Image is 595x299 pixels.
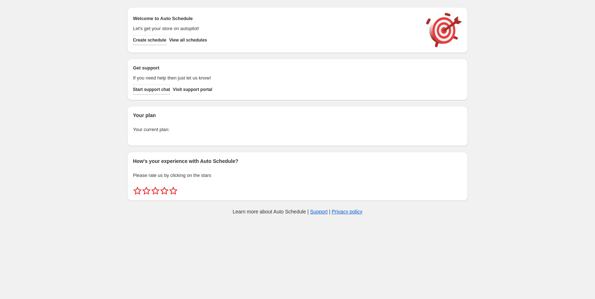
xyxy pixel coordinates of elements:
[133,64,419,72] h2: Get support
[169,37,207,43] span: View all schedules
[332,209,363,214] a: Privacy policy
[169,35,207,45] button: View all schedules
[133,87,170,92] span: Start support chat
[133,25,419,32] p: Let's get your store on autopilot!
[133,74,419,82] p: If you need help then just let us know!
[133,158,462,165] h2: How's your experience with Auto Schedule?
[133,15,419,22] h2: Welcome to Auto Schedule
[133,112,462,119] h2: Your plan
[173,87,212,92] span: Visit support portal
[133,85,170,95] a: Start support chat
[133,126,462,133] p: Your current plan:
[133,35,166,45] button: Create schedule
[133,37,166,43] span: Create schedule
[133,172,462,179] p: Please rate us by clicking on the stars
[310,209,328,214] a: Support
[233,208,362,215] p: Learn more about Auto Schedule | |
[173,85,212,95] a: Visit support portal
